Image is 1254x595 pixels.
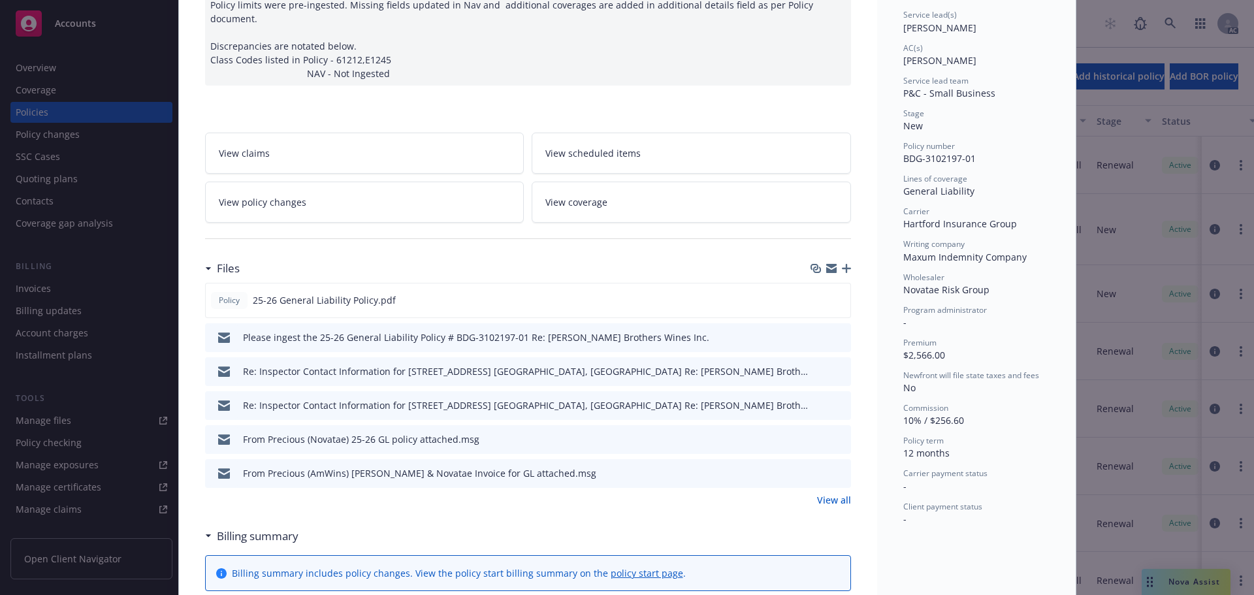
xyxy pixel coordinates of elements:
[903,152,976,165] span: BDG-3102197-01
[903,349,945,361] span: $2,566.00
[545,195,607,209] span: View coverage
[903,468,988,479] span: Carrier payment status
[903,513,907,525] span: -
[813,398,824,412] button: download file
[903,501,982,512] span: Client payment status
[812,293,823,307] button: download file
[532,182,851,223] a: View coverage
[834,330,846,344] button: preview file
[903,447,950,459] span: 12 months
[232,566,686,580] div: Billing summary includes policy changes. View the policy start billing summary on the .
[903,480,907,492] span: -
[205,528,298,545] div: Billing summary
[545,146,641,160] span: View scheduled items
[243,330,709,344] div: Please ingest the 25-26 General Liability Policy # BDG-3102197-01 Re: [PERSON_NAME] Brothers Wine...
[903,206,929,217] span: Carrier
[243,466,596,480] div: From Precious (AmWins) [PERSON_NAME] & Novatae Invoice for GL attached.msg
[903,435,944,446] span: Policy term
[532,133,851,174] a: View scheduled items
[903,108,924,119] span: Stage
[903,54,976,67] span: [PERSON_NAME]
[903,42,923,54] span: AC(s)
[903,414,964,426] span: 10% / $256.60
[903,381,916,394] span: No
[903,140,955,152] span: Policy number
[219,146,270,160] span: View claims
[243,398,808,412] div: Re: Inspector Contact Information for [STREET_ADDRESS] [GEOGRAPHIC_DATA], [GEOGRAPHIC_DATA] Re: [...
[903,370,1039,381] span: Newfront will file state taxes and fees
[217,528,298,545] h3: Billing summary
[243,432,479,446] div: From Precious (Novatae) 25-26 GL policy attached.msg
[903,402,948,413] span: Commission
[903,304,987,315] span: Program administrator
[205,133,524,174] a: View claims
[903,184,1050,198] div: General Liability
[903,217,1017,230] span: Hartford Insurance Group
[817,493,851,507] a: View all
[253,293,396,307] span: 25-26 General Liability Policy.pdf
[833,293,845,307] button: preview file
[611,567,683,579] a: policy start page
[834,398,846,412] button: preview file
[205,260,240,277] div: Files
[903,238,965,249] span: Writing company
[903,316,907,329] span: -
[813,432,824,446] button: download file
[903,251,1027,263] span: Maxum Indemnity Company
[903,75,969,86] span: Service lead team
[243,364,808,378] div: Re: Inspector Contact Information for [STREET_ADDRESS] [GEOGRAPHIC_DATA], [GEOGRAPHIC_DATA] Re: [...
[903,9,957,20] span: Service lead(s)
[903,22,976,34] span: [PERSON_NAME]
[903,173,967,184] span: Lines of coverage
[217,260,240,277] h3: Files
[834,466,846,480] button: preview file
[813,330,824,344] button: download file
[903,87,995,99] span: P&C - Small Business
[813,466,824,480] button: download file
[903,120,923,132] span: New
[205,182,524,223] a: View policy changes
[219,195,306,209] span: View policy changes
[834,432,846,446] button: preview file
[903,272,944,283] span: Wholesaler
[813,364,824,378] button: download file
[834,364,846,378] button: preview file
[903,337,937,348] span: Premium
[903,283,989,296] span: Novatae Risk Group
[216,295,242,306] span: Policy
